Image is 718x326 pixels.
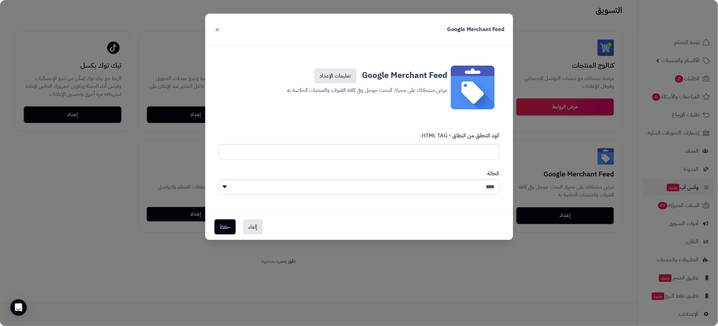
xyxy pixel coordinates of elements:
p: عرض منتجاتك على محرك البحث جوجل وفي كافة القنوات والمنصات الخاصة به [271,83,448,95]
a: تعليمات الإعداد [314,68,356,83]
button: × [213,22,222,37]
label: كود التحقق من النطاق - HTML TAG: [420,132,499,142]
button: إلغاء [243,219,263,234]
img: MerchantFeed.png [451,66,495,109]
label: الحالة [487,170,499,178]
div: Open Intercom Messenger [10,299,27,316]
button: حفظ [214,219,236,234]
h3: Google Merchant Feed [447,26,505,33]
h3: Google Merchant Feed [271,66,448,83]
